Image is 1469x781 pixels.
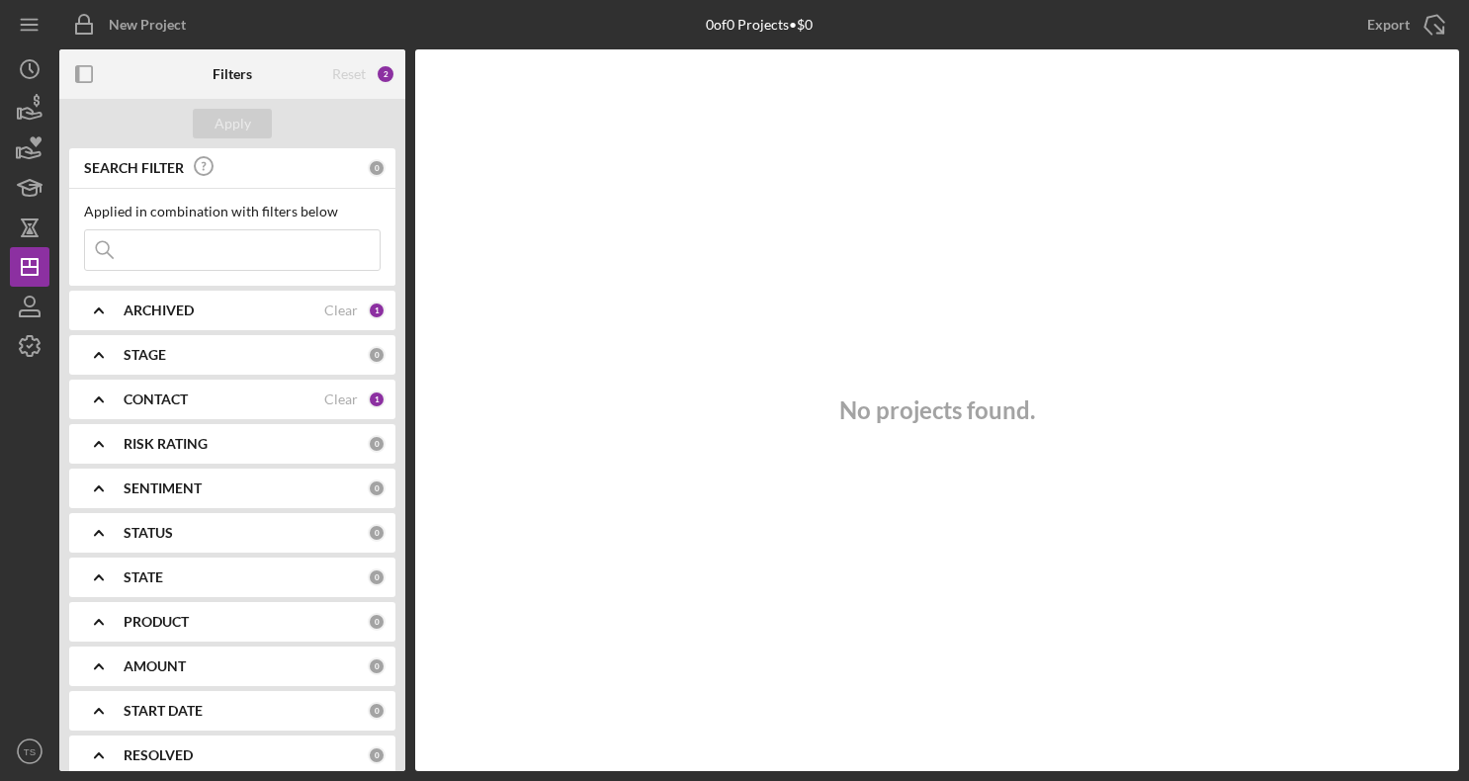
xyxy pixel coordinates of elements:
[368,657,386,675] div: 0
[368,746,386,764] div: 0
[706,17,813,33] div: 0 of 0 Projects • $0
[24,746,36,757] text: TS
[368,524,386,542] div: 0
[376,64,395,84] div: 2
[124,614,189,630] b: PRODUCT
[368,613,386,631] div: 0
[124,347,166,363] b: STAGE
[10,732,49,771] button: TS
[368,568,386,586] div: 0
[124,569,163,585] b: STATE
[332,66,366,82] div: Reset
[124,480,202,496] b: SENTIMENT
[368,435,386,453] div: 0
[124,391,188,407] b: CONTACT
[368,390,386,408] div: 1
[124,525,173,541] b: STATUS
[324,391,358,407] div: Clear
[193,109,272,138] button: Apply
[124,436,208,452] b: RISK RATING
[213,66,252,82] b: Filters
[109,5,186,44] div: New Project
[124,703,203,719] b: START DATE
[368,479,386,497] div: 0
[59,5,206,44] button: New Project
[368,159,386,177] div: 0
[84,160,184,176] b: SEARCH FILTER
[84,204,381,219] div: Applied in combination with filters below
[839,396,1035,424] h3: No projects found.
[124,747,193,763] b: RESOLVED
[368,702,386,720] div: 0
[1347,5,1459,44] button: Export
[124,658,186,674] b: AMOUNT
[368,302,386,319] div: 1
[368,346,386,364] div: 0
[124,303,194,318] b: ARCHIVED
[324,303,358,318] div: Clear
[215,109,251,138] div: Apply
[1367,5,1410,44] div: Export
